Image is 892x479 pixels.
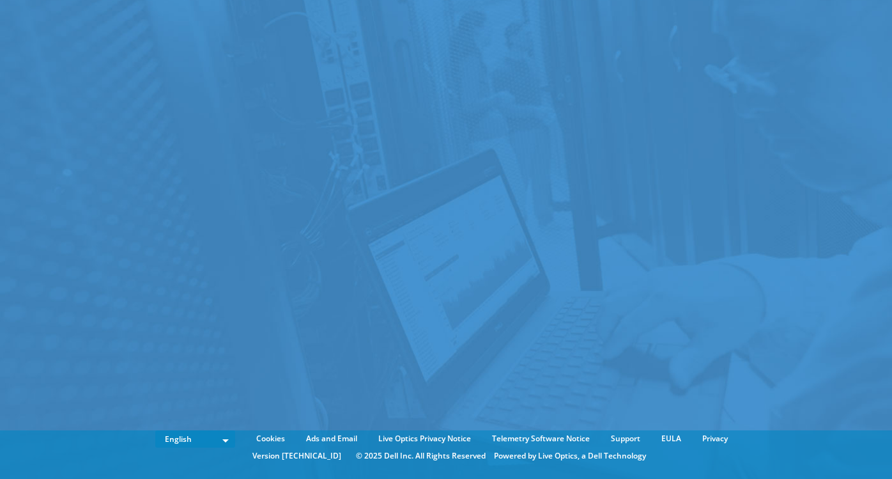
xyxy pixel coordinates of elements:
[247,432,295,446] a: Cookies
[482,432,599,446] a: Telemetry Software Notice
[246,449,348,463] li: Version [TECHNICAL_ID]
[350,449,492,463] li: © 2025 Dell Inc. All Rights Reserved
[494,449,646,463] li: Powered by Live Optics, a Dell Technology
[693,432,737,446] a: Privacy
[601,432,650,446] a: Support
[296,432,367,446] a: Ads and Email
[652,432,691,446] a: EULA
[369,432,481,446] a: Live Optics Privacy Notice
